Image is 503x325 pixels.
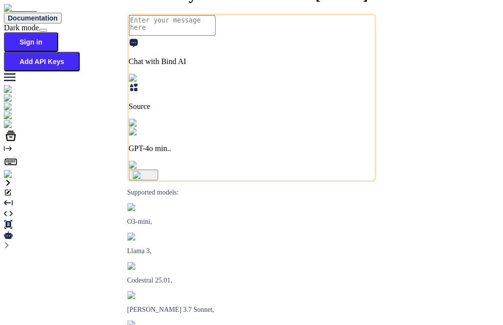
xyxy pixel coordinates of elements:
button: Documentation [4,13,62,23]
p: Llama 3, [127,247,376,255]
img: Mistral-AI [127,262,164,270]
span: Documentation [8,14,58,22]
button: Sign in [4,32,58,52]
img: GPT-4o mini [129,128,177,136]
img: claude [127,291,153,299]
img: ai-studio [4,94,39,103]
span: Dark mode [4,23,39,32]
p: Supported models: [127,189,376,196]
p: GPT-4o min.. [129,144,374,153]
p: Codestral 25.01, [127,277,376,284]
img: chat [4,103,25,111]
p: O3-mini, [127,218,376,226]
p: [PERSON_NAME] 3.7 Sonnet, [127,306,376,314]
img: GPT-4 [127,203,153,211]
img: signin [4,170,31,179]
p: Chat with Bind AI [129,57,374,66]
img: Pick Tools [129,74,169,83]
img: githubLight [4,111,49,120]
button: Add API Keys [4,52,80,71]
img: Llama2 [127,233,156,240]
img: Bind AI [4,4,37,13]
img: chat [4,85,25,94]
p: Source [129,102,374,111]
img: darkCloudIdeIcon [4,120,68,129]
img: attachment [129,161,171,170]
img: icon [132,171,154,179]
img: Pick Models [129,119,175,128]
